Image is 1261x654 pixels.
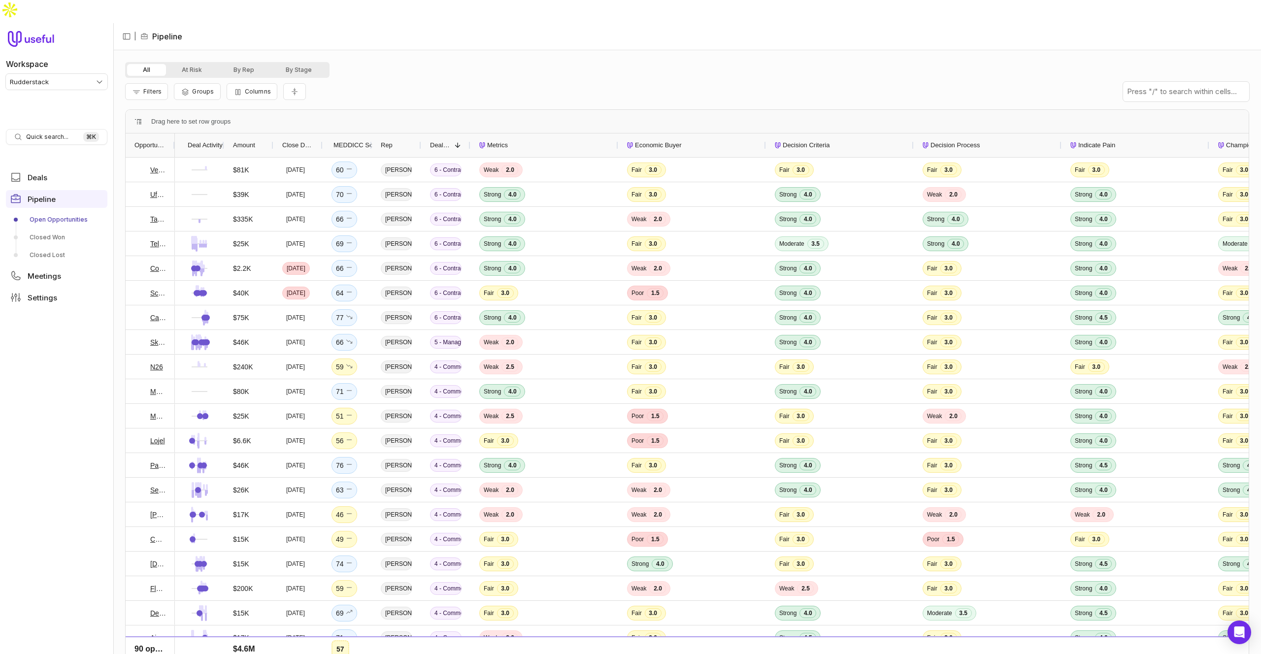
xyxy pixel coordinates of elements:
span: Pipeline [28,196,56,203]
span: Fair [927,264,937,272]
span: Moderate [1223,240,1248,248]
div: Row Groups [151,116,231,128]
span: $2.2K [233,262,251,274]
span: 4.5 [1095,313,1112,323]
a: DeepScribe [150,607,166,619]
div: 69 [336,238,353,250]
span: $40K [233,287,249,299]
span: 2.5 [501,411,518,421]
time: [DATE] [286,338,305,346]
span: Fair [927,363,937,371]
span: 4.0 [1243,313,1260,323]
span: 4.0 [504,190,521,199]
span: 3.0 [940,387,957,396]
span: [PERSON_NAME] [381,410,412,423]
span: 6 - Contract Negotiation [430,311,462,324]
span: Fair [927,166,937,174]
a: Open Opportunities [6,212,107,228]
span: 3.0 [793,362,809,372]
time: [DATE] [286,437,305,445]
span: 4.0 [1095,436,1112,446]
a: CEBL [150,533,166,545]
span: $25K [233,238,249,250]
span: 4 - Commercial & Product Validation [430,459,462,472]
span: 4.0 [799,288,816,298]
div: Metrics [479,133,609,157]
div: 56 [336,435,353,447]
span: Fair [631,166,642,174]
a: SchoolAI [150,287,166,299]
span: No change [346,166,353,174]
span: No change [346,289,353,297]
time: [DATE] [286,314,305,322]
span: Decision Criteria [783,139,830,151]
span: 1.5 [647,411,664,421]
span: 4.0 [504,387,521,396]
a: [DOMAIN_NAME] [150,558,166,570]
span: Strong [1075,240,1092,248]
time: [DATE] [286,363,305,371]
div: 64 [336,287,353,299]
div: 51 [336,410,353,422]
span: [PERSON_NAME] [381,336,412,349]
a: Skiddle [150,336,166,348]
span: Strong [1075,215,1092,223]
span: 4.0 [1095,214,1112,224]
span: 4.0 [504,460,521,470]
span: Fair [484,437,494,445]
span: Weak [1223,363,1237,371]
span: 3.0 [645,190,662,199]
span: Strong [484,314,501,322]
span: 6 - Contract Negotiation [430,237,462,250]
span: [PERSON_NAME] [381,188,412,201]
span: 1.5 [647,436,664,446]
span: Fair [779,412,790,420]
span: Weak [484,166,498,174]
div: 66 [336,262,353,274]
span: [PERSON_NAME] [381,311,412,324]
span: Strong [1075,412,1092,420]
span: 3.0 [940,436,957,446]
span: Quick search... [26,133,68,141]
span: Fair [927,461,937,469]
span: | [134,31,136,42]
div: Open Intercom Messenger [1228,621,1251,644]
span: 2.0 [1240,362,1257,372]
span: $6.6K [233,435,251,447]
div: 71 [336,386,353,397]
span: Fair [631,363,642,371]
span: 4.0 [799,313,816,323]
span: Poor [631,412,644,420]
span: 4.0 [504,313,521,323]
span: 3.0 [1236,190,1253,199]
span: 6 - Contract Negotiation [430,287,462,299]
span: Weak [484,338,498,346]
span: [PERSON_NAME] [381,237,412,250]
span: Settings [28,294,57,301]
span: [PERSON_NAME] [381,434,412,447]
div: Decision Criteria [775,133,905,157]
a: MediAesthetics [150,410,166,422]
span: Moderate [779,240,804,248]
span: 3.0 [793,165,809,175]
span: 3.0 [793,411,809,421]
a: Veo - DT Connect [150,164,166,176]
a: Telenav - Snowflake [150,238,166,250]
a: Campaign Solutions [150,312,166,324]
time: [DATE] [286,191,305,198]
span: 3.0 [1236,214,1253,224]
span: 4.0 [799,460,816,470]
span: 3.0 [1236,411,1253,421]
span: 2.0 [649,214,666,224]
span: Fair [631,191,642,198]
span: 6 - Contract Negotiation [430,213,462,226]
a: N26 [150,361,163,373]
span: 4.0 [799,214,816,224]
div: 66 [336,213,353,225]
span: Strong [1075,314,1092,322]
div: 70 [336,189,353,200]
span: Fair [1075,363,1085,371]
span: Fair [927,338,937,346]
input: Press "/" to search within cells... [1123,82,1249,101]
span: Strong [779,264,796,272]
